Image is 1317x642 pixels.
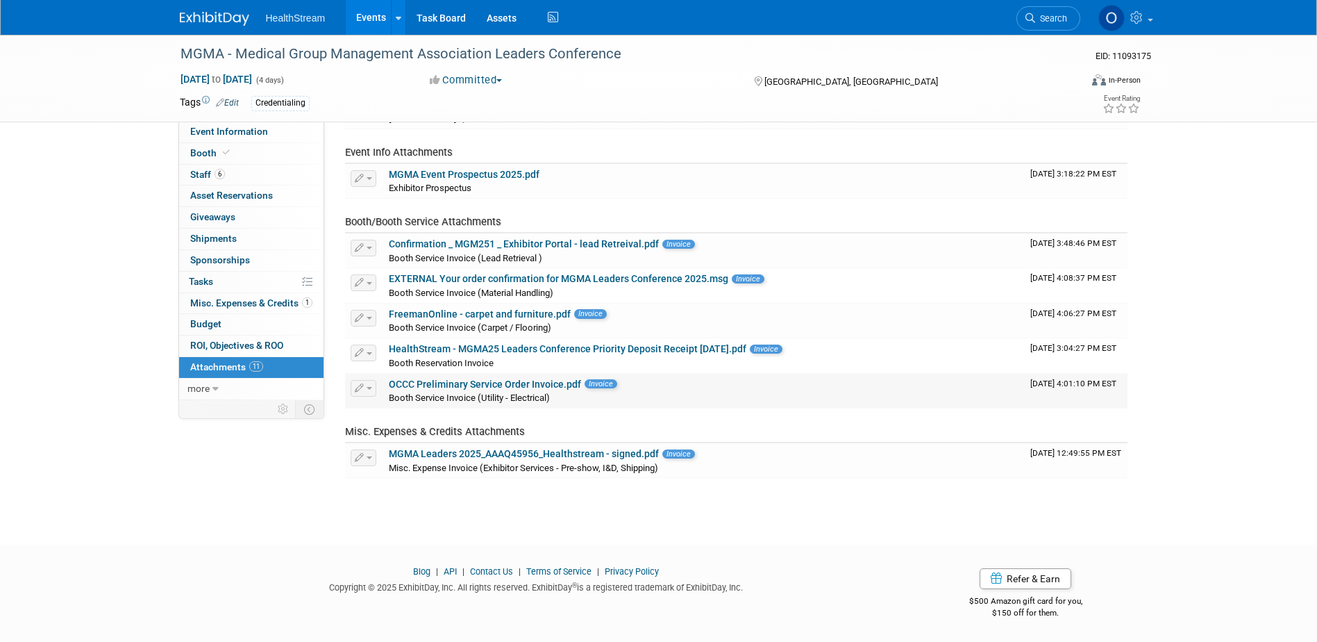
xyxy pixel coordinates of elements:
a: Asset Reservations [179,186,324,206]
td: Upload Timestamp [1025,374,1127,409]
a: MGMA Event Prospectus 2025.pdf [389,169,539,180]
a: ROI, Objectives & ROO [179,336,324,356]
div: MGMA - Medical Group Management Association Leaders Conference [176,42,1059,67]
span: ROI, Objectives & ROO [190,340,283,351]
span: | [594,566,603,577]
span: Budget [190,318,221,329]
a: Sponsorships [179,250,324,271]
span: Attachments [190,361,263,372]
a: Attachments11 [179,357,324,378]
span: Upload Timestamp [1030,379,1116,388]
span: Invoice [662,450,695,459]
span: Tasks [189,276,213,287]
span: HealthStream [266,13,326,24]
img: ExhibitDay [180,12,249,26]
img: Olivia Christopher [1098,5,1125,31]
span: 6 [215,169,225,179]
div: In-Person [1108,75,1141,85]
span: Booth Service Invoice (Utility - Electrical) [389,393,550,403]
div: Credentialing [251,96,310,110]
span: Upload Timestamp [1030,343,1116,353]
span: Sponsorships [190,254,250,265]
td: Upload Timestamp [1025,233,1127,268]
span: Booth Service Invoice (Material Handling) [389,288,553,298]
a: Edit [216,98,239,108]
td: Upload Timestamp [1025,268,1127,303]
a: Event Information [179,122,324,142]
span: Invoice [585,379,617,388]
span: Upload Timestamp [1030,169,1116,179]
span: Upload Timestamp [1030,448,1121,458]
span: Search [1035,13,1067,24]
span: Invoice [732,274,764,283]
span: Exhibitor Prospectus [389,183,471,193]
i: Booth reservation complete [223,149,230,156]
span: Booth Reservation Invoice [389,358,494,368]
span: Upload Timestamp [1030,308,1116,318]
sup: ® [572,582,577,589]
span: Staff [190,169,225,180]
div: Event Rating [1102,95,1140,102]
a: MGMA Leaders 2025_AAAQ45956_Healthstream - signed.pdf [389,448,659,459]
span: Asset Reservations [190,190,273,201]
div: $150 off for them. [914,607,1138,619]
a: Staff6 [179,165,324,186]
span: Upload Timestamp [1030,273,1116,283]
span: Event Info Attachments [345,146,453,158]
a: Confirmation _ MGM251 _ Exhibitor Portal - lead Retreival.pdf [389,238,659,249]
td: Toggle Event Tabs [295,400,324,418]
a: Blog [413,566,430,577]
span: [GEOGRAPHIC_DATA], [GEOGRAPHIC_DATA] [764,76,938,87]
button: Committed [425,73,507,88]
span: Booth Service Invoice (Carpet / Flooring) [389,322,551,333]
span: Event Information [190,126,268,137]
td: Upload Timestamp [1025,304,1127,338]
a: more [179,379,324,400]
img: Format-Inperson.png [1092,74,1106,85]
a: EXTERNAL Your order confirmation for MGMA Leaders Conference 2025.msg [389,273,728,284]
span: Booth [190,147,233,158]
a: Terms of Service [526,566,592,577]
a: FreemanOnline - carpet and furniture.pdf [389,308,571,320]
a: Shipments [179,229,324,249]
span: Misc. Expenses & Credits Attachments [345,425,525,438]
a: Budget [179,314,324,335]
span: Upload Timestamp [1030,238,1116,248]
span: Invoice [574,309,607,318]
td: Upload Timestamp [1025,338,1127,373]
a: Booth [179,143,324,164]
span: 1 [302,297,312,308]
span: (4 days) [255,76,284,85]
span: 11 [249,361,263,372]
span: to [210,74,223,85]
a: Contact Us [470,566,513,577]
span: Booth Service Invoice (Lead Retrieval ) [389,253,542,263]
a: Misc. Expenses & Credits1 [179,293,324,314]
span: Misc. Expense Invoice (Exhibitor Services - Pre-show, I&D, Shipping) [389,463,658,473]
div: Event Format [998,72,1141,93]
a: API [444,566,457,577]
span: Misc. Expenses & Credits [190,297,312,308]
a: Search [1016,6,1080,31]
span: [DATE] [DATE] [180,73,253,85]
a: Tasks [179,272,324,293]
span: more [187,383,210,394]
a: Giveaways [179,207,324,228]
span: Shipments [190,233,237,244]
span: Invoice [750,345,782,354]
div: Copyright © 2025 ExhibitDay, Inc. All rights reserved. ExhibitDay is a registered trademark of Ex... [180,578,894,594]
span: | [515,566,524,577]
td: Tags [180,95,239,111]
span: Booth/Booth Service Attachments [345,215,501,228]
span: Invoice [662,240,695,249]
td: Personalize Event Tab Strip [271,400,296,418]
a: HealthStream - MGMA25 Leaders Conference Priority Deposit Receipt [DATE].pdf [389,343,746,354]
span: | [433,566,442,577]
a: Refer & Earn [980,568,1071,589]
a: Privacy Policy [605,566,659,577]
td: Upload Timestamp [1025,164,1127,199]
span: Event ID: 11093175 [1096,51,1151,61]
span: Giveaways [190,211,235,222]
div: $500 Amazon gift card for you, [914,586,1138,618]
span: | [459,566,468,577]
